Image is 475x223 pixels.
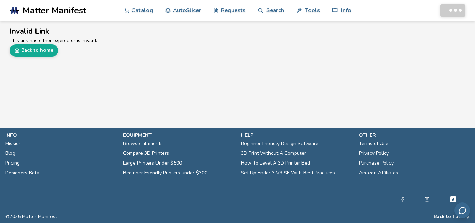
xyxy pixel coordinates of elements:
[23,6,86,15] span: Matter Manifest
[465,214,470,220] a: RSS Feed
[5,132,116,139] p: info
[5,139,22,149] a: Mission
[454,202,470,218] button: Send feedback via email
[425,195,429,204] a: Instagram
[241,132,352,139] p: help
[123,139,163,149] a: Browse Filaments
[123,168,207,178] a: Beginner Friendly Printers under $300
[359,132,470,139] p: other
[5,214,57,220] span: © 2025 Matter Manifest
[123,158,182,168] a: Large Printers Under $500
[359,139,388,149] a: Terms of Use
[434,214,461,220] button: Back to Top
[449,195,457,204] a: Tiktok
[359,149,389,158] a: Privacy Policy
[241,149,306,158] a: 3D Print Without A Computer
[359,158,394,168] a: Purchase Policy
[241,168,335,178] a: Set Up Ender 3 V3 SE With Best Practices
[10,26,465,37] h2: Invalid Link
[5,149,15,158] a: Blog
[5,158,20,168] a: Pricing
[10,37,465,44] p: This link has either expired or is invalid.
[241,139,319,149] a: Beginner Friendly Design Software
[241,158,310,168] a: How To Level A 3D Printer Bed
[359,168,398,178] a: Amazon Affiliates
[5,168,39,178] a: Designers Beta
[10,44,58,57] a: Back to home
[400,195,405,204] a: Facebook
[123,132,234,139] p: equipment
[123,149,169,158] a: Compare 3D Printers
